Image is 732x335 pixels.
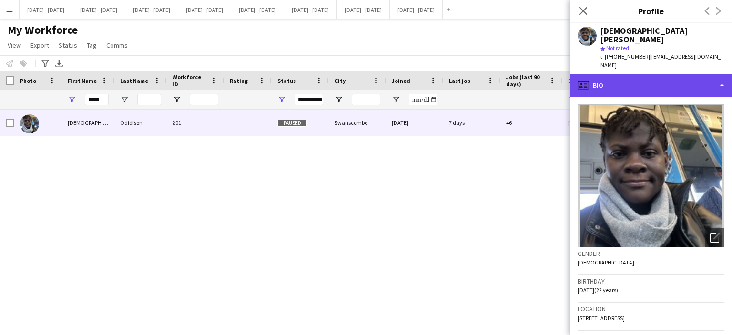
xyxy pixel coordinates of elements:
div: 7 days [443,110,500,136]
app-action-btn: Advanced filters [40,58,51,69]
input: Last Name Filter Input [137,94,161,105]
button: Open Filter Menu [335,95,343,104]
img: Adesua Odidison [20,114,39,133]
span: Email [568,77,583,84]
button: [DATE] - [DATE] [178,0,231,19]
button: Open Filter Menu [277,95,286,104]
h3: Location [578,305,724,313]
button: [DATE] - [DATE] [20,0,72,19]
button: [DATE] - [DATE] [125,0,178,19]
button: [DATE] - [DATE] [337,0,390,19]
span: Not rated [606,44,629,51]
span: Last job [449,77,470,84]
button: [DATE] - [DATE] [390,0,443,19]
a: Status [55,39,81,51]
span: Photo [20,77,36,84]
h3: Profile [570,5,732,17]
span: City [335,77,346,84]
div: [DEMOGRAPHIC_DATA] [62,110,114,136]
button: [DATE] - [DATE] [284,0,337,19]
button: Open Filter Menu [120,95,129,104]
span: Joined [392,77,410,84]
span: [DATE] (22 years) [578,286,618,294]
span: Status [59,41,77,50]
span: [STREET_ADDRESS] [578,315,625,322]
button: Open Filter Menu [568,95,577,104]
span: | [EMAIL_ADDRESS][DOMAIN_NAME] [600,53,721,69]
button: Open Filter Menu [173,95,181,104]
div: Bio [570,74,732,97]
div: 201 [167,110,224,136]
img: Crew avatar or photo [578,104,724,247]
a: View [4,39,25,51]
span: My Workforce [8,23,78,37]
div: Open photos pop-in [705,228,724,247]
h3: Birthday [578,277,724,285]
span: First Name [68,77,97,84]
span: View [8,41,21,50]
button: [DATE] - [DATE] [72,0,125,19]
div: 46 [500,110,562,136]
span: Rating [230,77,248,84]
span: Workforce ID [173,73,207,88]
input: First Name Filter Input [85,94,109,105]
button: [DATE] - [DATE] [231,0,284,19]
a: Export [27,39,53,51]
div: Swanscombe [329,110,386,136]
app-action-btn: Export XLSX [53,58,65,69]
input: Workforce ID Filter Input [190,94,218,105]
span: Comms [106,41,128,50]
span: Jobs (last 90 days) [506,73,545,88]
div: [DEMOGRAPHIC_DATA][PERSON_NAME] [600,27,724,44]
span: Tag [87,41,97,50]
input: City Filter Input [352,94,380,105]
input: Joined Filter Input [409,94,437,105]
button: Open Filter Menu [392,95,400,104]
span: Last Name [120,77,148,84]
h3: Gender [578,249,724,258]
span: Status [277,77,296,84]
div: [DATE] [386,110,443,136]
span: Export [30,41,49,50]
a: Comms [102,39,132,51]
span: t. [PHONE_NUMBER] [600,53,650,60]
span: Paused [277,120,307,127]
span: [DEMOGRAPHIC_DATA] [578,259,634,266]
a: Tag [83,39,101,51]
button: Open Filter Menu [68,95,76,104]
div: Odidison [114,110,167,136]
